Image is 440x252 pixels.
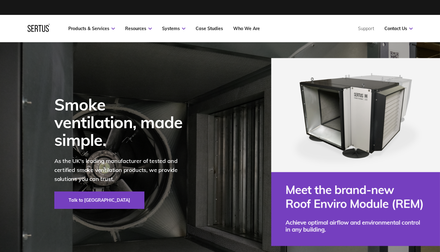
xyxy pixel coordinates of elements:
a: Case Studies [196,26,223,31]
a: Systems [162,26,185,31]
div: Smoke ventilation, made simple. [54,96,191,149]
a: Resources [125,26,152,31]
a: Support [358,26,374,31]
p: As the UK's leading manufacturer of tested and certified smoke ventilation products, we provide s... [54,157,191,183]
a: Who We Are [233,26,260,31]
a: Contact Us [384,26,413,31]
a: Products & Services [68,26,115,31]
a: Talk to [GEOGRAPHIC_DATA] [54,191,144,209]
